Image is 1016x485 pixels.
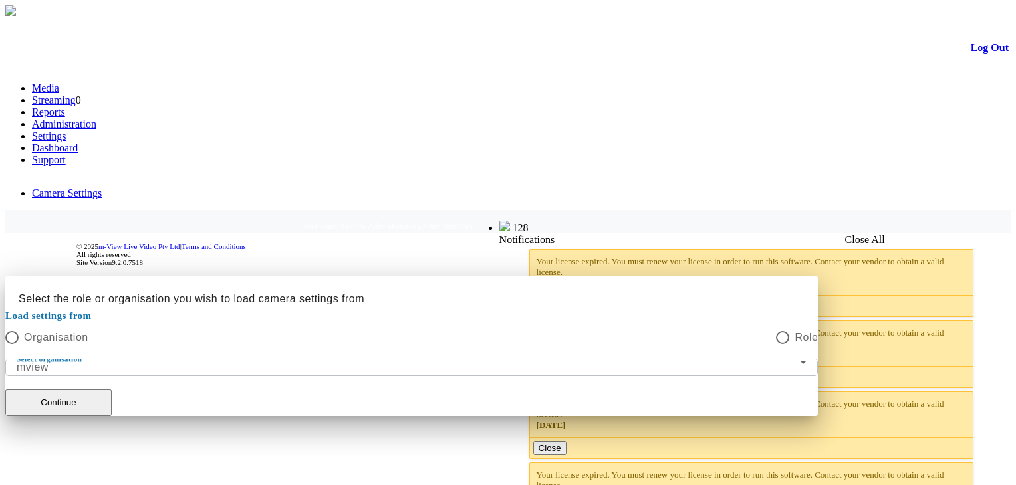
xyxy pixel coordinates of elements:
[17,361,49,373] span: mview
[513,222,529,233] span: 128
[5,389,112,416] button: Continue
[5,5,16,16] img: arrow-3.png
[533,441,567,455] button: Close
[499,234,983,246] div: Notifications
[32,154,66,165] a: Support
[32,106,65,118] a: Reports
[32,94,76,106] a: Streaming
[32,130,66,142] a: Settings
[5,276,818,307] h2: Select the role or organisation you wish to load camera settings from
[76,94,81,106] span: 0
[5,329,818,345] mat-radio-group: Select an option
[182,242,246,250] a: Terms and Conditions
[845,234,885,245] a: Close All
[19,330,88,345] label: Organisation
[32,82,59,94] a: Media
[304,221,473,231] span: Welcome, System Administrator (Administrator)
[537,256,967,288] div: Your license expired. You must renew your license in order to run this software. Contact your ven...
[789,330,818,345] label: Role
[5,308,818,324] mat-label: Load settings from
[14,235,67,274] img: DigiCert Secured Site Seal
[537,420,566,430] span: [DATE]
[971,42,1009,53] a: Log Out
[32,142,78,153] a: Dashboard
[32,118,96,130] a: Administration
[76,242,1009,266] div: © 2025 | All rights reserved
[32,187,102,199] a: Camera Settings
[76,258,1009,266] div: Site Version
[112,258,143,266] span: 9.2.0.7518
[499,221,510,231] img: bell25.png
[98,242,180,250] a: m-View Live Video Pty Ltd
